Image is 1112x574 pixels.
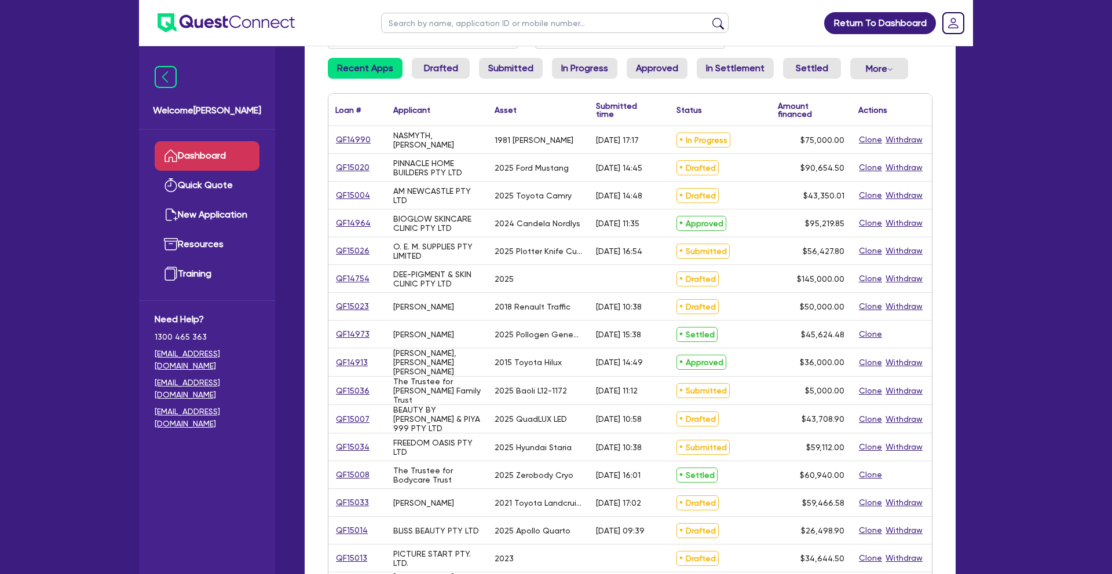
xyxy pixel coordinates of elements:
[858,161,883,174] button: Clone
[393,498,454,507] div: [PERSON_NAME]
[885,272,923,285] button: Withdraw
[335,161,370,174] a: QF15020
[858,272,883,285] button: Clone
[393,270,481,288] div: DEE-PIGMENT & SKIN CLINIC PTY LTD
[335,328,370,341] a: QF14973
[495,246,582,256] div: 2025 Plotter Knife Cutter A6 Model. GD-A6Model
[155,66,177,88] img: icon-menu-close
[858,244,883,257] button: Clone
[676,160,719,175] span: Drafted
[676,106,702,114] div: Status
[495,163,569,172] div: 2025 Ford Mustang
[676,327,718,342] span: Settled
[858,356,883,369] button: Clone
[676,551,719,566] span: Drafted
[164,267,178,281] img: training
[858,216,883,230] button: Clone
[858,468,883,481] button: Clone
[802,414,844,424] span: $43,708.90
[393,377,481,404] div: The Trustee for [PERSON_NAME] Family Trust
[800,163,844,172] span: $90,654.50
[335,468,370,481] a: QF15008
[335,216,371,230] a: QF14964
[393,242,481,260] div: O. E. M. SUPPLIES PTY LIMITED
[495,302,570,311] div: 2018 Renault Traffic
[858,106,887,114] div: Actions
[676,523,719,538] span: Drafted
[676,188,719,203] span: Drafted
[596,443,642,452] div: [DATE] 10:38
[885,133,923,146] button: Withdraw
[850,58,908,79] button: Dropdown toggle
[858,133,883,146] button: Clone
[596,302,642,311] div: [DATE] 10:38
[858,551,883,565] button: Clone
[335,496,370,509] a: QF15033
[938,8,968,38] a: Dropdown toggle
[596,163,642,172] div: [DATE] 14:45
[596,386,638,395] div: [DATE] 11:12
[676,495,719,510] span: Drafted
[596,102,652,118] div: Submitted time
[335,300,370,313] a: QF15023
[393,131,481,149] div: NASMYTH, [PERSON_NAME]
[495,498,582,507] div: 2021 Toyota Landcruiser 7 seris duel cab GXL
[155,171,259,200] a: Quick Quote
[155,377,259,401] a: [EMAIL_ADDRESS][DOMAIN_NAME]
[885,244,923,257] button: Withdraw
[858,524,883,537] button: Clone
[885,496,923,509] button: Withdraw
[858,496,883,509] button: Clone
[885,189,923,202] button: Withdraw
[393,214,481,233] div: BIOGLOW SKINCARE CLINIC PTY LTD
[676,468,718,483] span: Settled
[885,356,923,369] button: Withdraw
[596,135,639,145] div: [DATE] 17:17
[697,58,774,79] a: In Settlement
[858,440,883,454] button: Clone
[783,58,841,79] a: Settled
[479,58,543,79] a: Submitted
[805,386,844,395] span: $5,000.00
[495,526,570,535] div: 2025 Apollo Quarto
[596,526,645,535] div: [DATE] 09:39
[596,246,642,256] div: [DATE] 16:54
[335,133,371,146] a: QF14990
[393,549,481,568] div: PICTURE START PTY. LTD.
[155,406,259,430] a: [EMAIL_ADDRESS][DOMAIN_NAME]
[676,383,730,398] span: Submitted
[800,358,844,367] span: $36,000.00
[885,216,923,230] button: Withdraw
[393,526,479,535] div: BLISS BEAUTY PTY LTD
[495,135,573,145] div: 1981 [PERSON_NAME]
[393,186,481,205] div: AM NEWCASTLE PTY LTD
[885,161,923,174] button: Withdraw
[858,328,883,341] button: Clone
[806,443,844,452] span: $59,112.00
[393,330,454,339] div: [PERSON_NAME]
[393,348,481,376] div: [PERSON_NAME], [PERSON_NAME] [PERSON_NAME]
[393,302,454,311] div: [PERSON_NAME]
[495,274,514,284] div: 2025
[596,358,643,367] div: [DATE] 14:49
[335,524,368,537] a: QF15014
[596,498,641,507] div: [DATE] 17:02
[155,348,259,372] a: [EMAIL_ADDRESS][DOMAIN_NAME]
[335,384,370,398] a: QF15036
[335,244,370,257] a: QF15026
[885,300,923,313] button: Withdraw
[858,189,883,202] button: Clone
[164,178,178,192] img: quick-quote
[676,216,726,231] span: Approved
[155,230,259,259] a: Resources
[495,330,582,339] div: 2025 Pollogen Geneo X
[158,13,295,32] img: quest-connect-logo-blue
[393,159,481,177] div: PINNACLE HOME BUILDERS PTY LTD
[801,526,844,535] span: $26,498.90
[552,58,617,79] a: In Progress
[164,208,178,222] img: new-application
[335,272,370,285] a: QF14754
[335,106,361,114] div: Loan #
[155,331,259,343] span: 1300 465 363
[495,386,567,395] div: 2025 Baoli L12-1172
